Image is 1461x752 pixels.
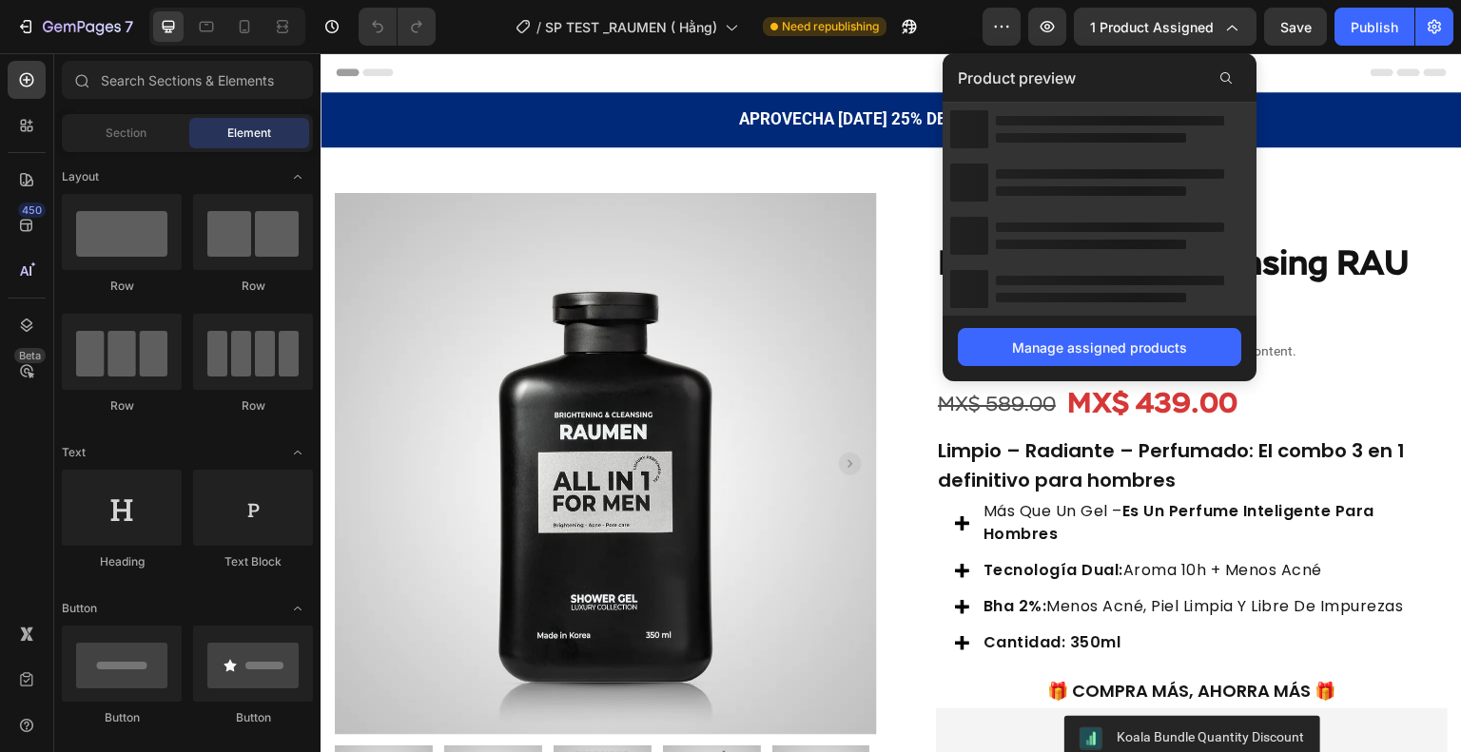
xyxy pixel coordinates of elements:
h1: Brightening & Cleansing RAU [615,187,1127,237]
span: Element [227,125,271,142]
span: Toggle open [282,437,313,468]
span: Need republishing [782,18,879,35]
div: Heading [62,553,182,570]
span: / [536,17,541,37]
span: Toggle open [282,162,313,192]
span: Section [106,125,146,142]
button: Koala Bundle Quantity Discount [744,663,1000,708]
div: 450 [18,202,46,218]
span: SP TEST _RAUMEN ( Hằng) [545,17,717,37]
span: Text [62,444,86,461]
div: Manage assigned products [1012,337,1187,357]
strong: tecnología dual: [663,506,803,528]
strong: APROVECHA [DATE] 25% DE DESCUENTO [419,56,723,75]
div: Row [193,278,313,295]
strong: cantidad: 350ml [663,578,801,600]
div: Row [193,397,313,415]
div: Button [62,709,182,726]
strong: es un perfume inteligente para hombres [663,447,1054,492]
p: 7 [125,15,133,38]
span: 1 product assigned [1090,17,1214,37]
div: Row [62,397,182,415]
button: Save [1264,8,1327,46]
div: MX$ 439.00 [745,332,919,373]
button: 1 product assigned [1074,8,1256,46]
div: Beta [14,348,46,363]
span: Custom Code [615,261,1127,284]
span: Product preview [958,67,1076,89]
span: Button [62,600,97,617]
div: Koala Bundle Quantity Discount [797,674,984,694]
div: Text Block [193,553,313,570]
span: Publish the page to see the content. [615,288,1127,307]
strong: Limpio – Radiante – Perfumado: El combo 3 en 1 definitivo para hombres [617,384,1084,440]
div: Button [193,709,313,726]
span: Save [1280,19,1312,35]
div: Undo/Redo [359,8,436,46]
button: Carousel Next Arrow [518,399,541,422]
div: MX$ 589.00 [615,337,737,367]
img: COGWoM-s-4MDEAE=.png [759,674,782,697]
strong: bha 2%: [663,542,727,564]
button: 7 [8,8,142,46]
iframe: Design area [321,53,1461,752]
button: Manage assigned products [958,328,1241,366]
div: Publish [1351,17,1398,37]
p: menos acné, piel limpia y libre de impurezas [663,542,1105,565]
div: Row [62,278,182,295]
strong: 🎁 Compra más, ahorra más 🎁 [728,626,1016,649]
button: Publish [1334,8,1414,46]
p: más que un gel – [663,447,1105,492]
input: Search Sections & Elements [62,61,313,99]
p: aroma 10h + menos acné [663,506,1105,529]
span: Toggle open [282,593,313,624]
span: Layout [62,168,99,185]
